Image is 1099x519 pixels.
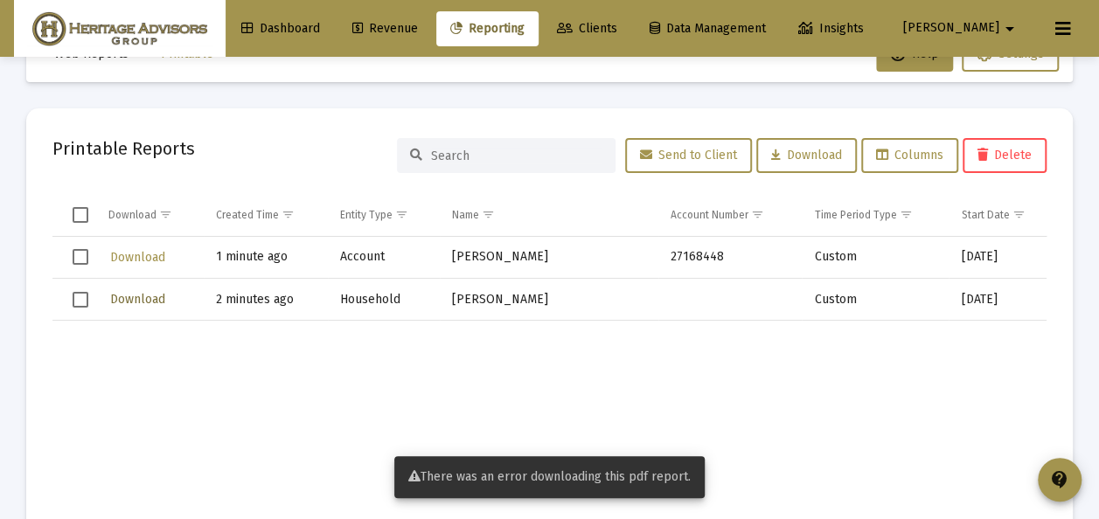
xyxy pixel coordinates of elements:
span: Revenue [352,21,418,36]
span: Dashboard [241,21,320,36]
td: Household [328,279,441,321]
td: Column Start Date [949,194,1055,236]
span: Download [110,250,165,265]
span: Clients [557,21,617,36]
td: Account [328,237,441,279]
span: Show filter options for column 'Download' [159,208,172,221]
button: Download [108,287,167,312]
td: [PERSON_NAME] [440,237,658,279]
img: Dashboard [27,11,212,46]
a: Dashboard [227,11,334,46]
a: Clients [543,11,631,46]
span: Send to Client [640,148,737,163]
td: Column Account Number [658,194,802,236]
td: Column Created Time [204,194,328,236]
td: Column Name [440,194,658,236]
td: [DATE] [949,279,1055,321]
span: Show filter options for column 'Created Time' [282,208,295,221]
input: Search [431,149,602,163]
div: Select row [73,249,88,265]
td: 1 minute ago [204,237,328,279]
td: Column Time Period Type [802,194,949,236]
span: [PERSON_NAME] [903,21,999,36]
button: Columns [861,138,958,173]
button: Download [108,245,167,270]
span: Delete [977,148,1032,163]
td: Column Download [96,194,204,236]
button: Send to Client [625,138,752,173]
button: [PERSON_NAME] [882,10,1041,45]
span: Download [771,148,842,163]
span: Show filter options for column 'Name' [482,208,495,221]
td: [DATE] [949,237,1055,279]
div: Select all [73,207,88,223]
h2: Printable Reports [52,135,195,163]
div: Select row [73,292,88,308]
td: Custom [802,237,949,279]
td: Column Entity Type [328,194,441,236]
div: Start Date [961,208,1009,222]
mat-icon: arrow_drop_down [999,11,1020,46]
td: 2 minutes ago [204,279,328,321]
span: Reporting [450,21,525,36]
span: Help [890,46,939,61]
div: Name [452,208,479,222]
td: [PERSON_NAME] [440,279,658,321]
button: Download [756,138,857,173]
span: Insights [798,21,864,36]
td: Custom [802,279,949,321]
span: Download [110,292,165,307]
a: Reporting [436,11,539,46]
span: Show filter options for column 'Start Date' [1012,208,1025,221]
button: Delete [963,138,1047,173]
div: Time Period Type [814,208,896,222]
span: Columns [876,148,943,163]
div: Download [108,208,157,222]
td: 27168448 [658,237,802,279]
span: Data Management [650,21,766,36]
span: Show filter options for column 'Account Number' [751,208,764,221]
span: Show filter options for column 'Entity Type' [395,208,408,221]
mat-icon: contact_support [1049,469,1070,490]
a: Insights [784,11,878,46]
span: Show filter options for column 'Time Period Type' [899,208,912,221]
div: Account Number [671,208,748,222]
div: Entity Type [340,208,393,222]
div: Created Time [216,208,279,222]
a: Revenue [338,11,432,46]
span: There was an error downloading this pdf report. [408,469,691,484]
a: Data Management [636,11,780,46]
